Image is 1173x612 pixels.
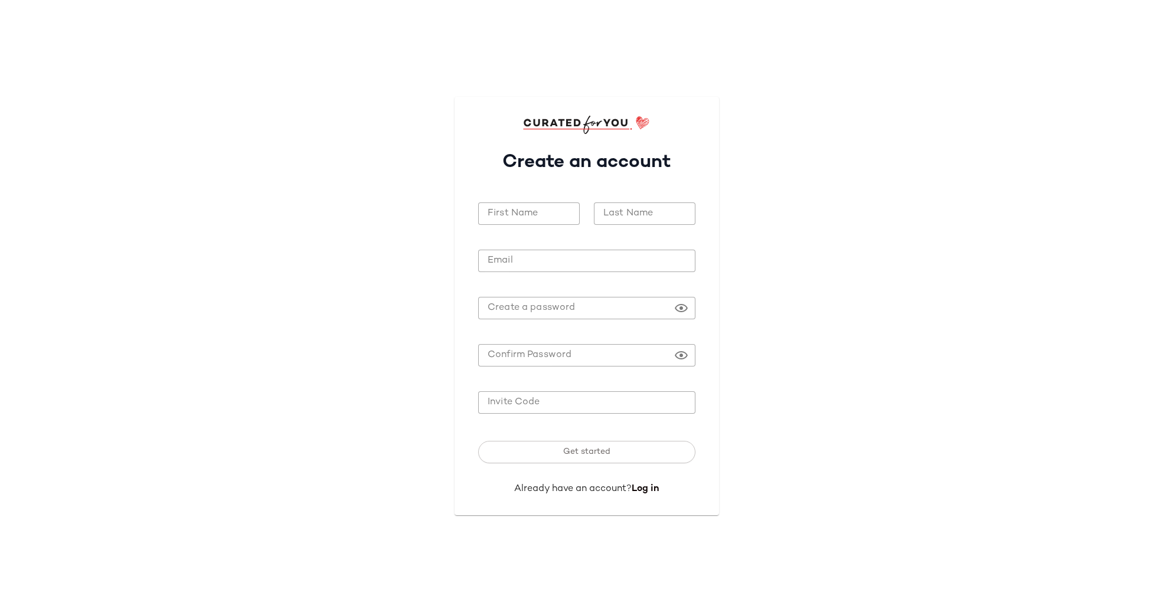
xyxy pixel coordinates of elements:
span: Already have an account? [514,484,632,494]
h1: Create an account [478,134,695,184]
a: Log in [632,484,659,494]
img: cfy_login_logo.DGdB1djN.svg [523,116,650,133]
button: Get started [478,441,695,463]
span: Get started [563,447,610,457]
